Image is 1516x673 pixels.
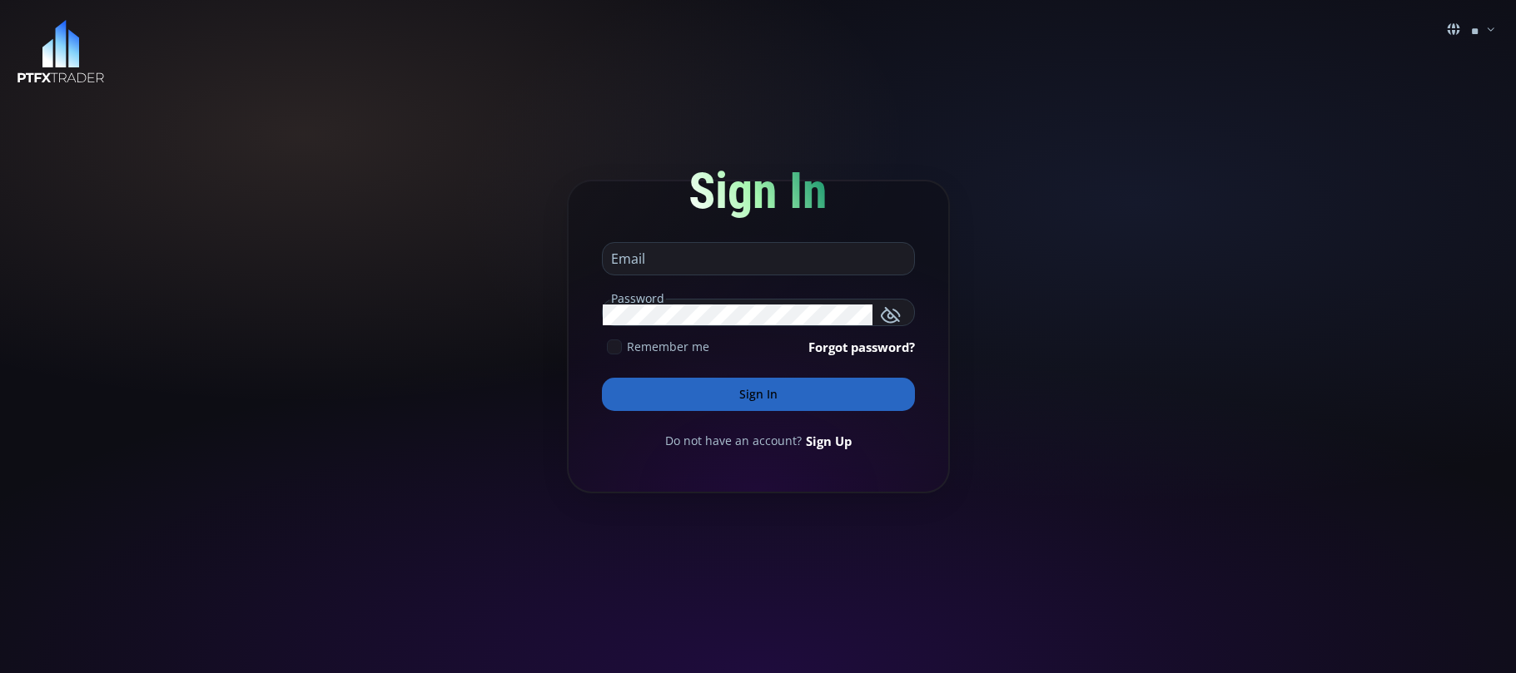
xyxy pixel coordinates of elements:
[688,161,828,220] span: Sign In
[602,378,915,411] button: Sign In
[806,432,852,450] a: Sign Up
[808,338,915,356] a: Forgot password?
[602,432,915,450] div: Do not have an account?
[17,20,105,84] img: LOGO
[627,338,709,355] span: Remember me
